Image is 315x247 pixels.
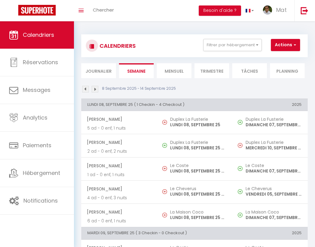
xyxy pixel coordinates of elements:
[246,210,302,214] h5: La Maison Coco
[98,39,136,53] h3: CALENDRIERS
[87,206,151,218] span: [PERSON_NAME]
[23,86,51,94] span: Messages
[238,143,243,148] img: NO IMAGE
[81,227,232,239] th: MARDI 09, SEPTEMBRE 25 ( 3 Checkin - 0 Checkout )
[23,197,58,204] span: Notifications
[246,163,302,168] h5: Le Coste
[23,114,47,121] span: Analytics
[246,168,302,174] p: DIMANCHE 07, SEPTEMBRE 25 - 19:00
[81,99,232,111] th: LUNDI 08, SEPTEMBRE 25 ( 1 Checkin - 4 Checkout )
[203,39,262,51] button: Filtrer par hébergement
[18,5,56,16] img: Super Booking
[170,122,226,128] p: LUNDI 08, SEPTEMBRE 25
[246,186,302,191] h5: Le Cheverus
[170,210,226,214] h5: La Maison Coco
[170,214,226,221] p: LUNDI 08, SEPTEMBRE 25 - 10:00
[87,160,151,172] span: [PERSON_NAME]
[162,213,167,217] img: NO IMAGE
[162,166,167,171] img: NO IMAGE
[170,186,226,191] h5: Le Cheverus
[194,63,229,78] li: Trimestre
[87,113,151,125] span: [PERSON_NAME]
[81,63,116,78] li: Journalier
[23,31,54,39] span: Calendriers
[232,227,308,239] th: 2025
[87,125,151,131] p: 5 ad - 0 enf, 1 nuits
[162,120,167,125] img: NO IMAGE
[170,191,226,197] p: LUNDI 08, SEPTEMBRE 25 - 10:00
[246,145,302,151] p: MERCREDI 10, SEPTEMBRE 25 - 09:00
[87,195,151,201] p: 4 ad - 0 enf, 3 nuits
[170,140,226,145] h5: Duplex La Fusterie
[301,7,308,14] img: logout
[23,58,58,66] span: Réservations
[170,145,226,151] p: LUNDI 08, SEPTEMBRE 25 - 17:00
[246,140,302,145] h5: Duplex La Fusterie
[87,172,151,178] p: 1 ad - 0 enf, 1 nuits
[246,191,302,197] p: VENDREDI 05, SEPTEMBRE 25 - 17:00
[276,6,287,14] span: Mat
[170,117,226,122] h5: Duplex La Fusterie
[170,163,226,168] h5: Le Coste
[246,122,302,128] p: DIMANCHE 07, SEPTEMBRE 25
[93,7,114,13] span: Chercher
[232,99,308,111] th: 2025
[87,148,151,155] p: 2 ad - 0 enf, 2 nuits
[238,120,243,125] img: NO IMAGE
[170,168,226,174] p: LUNDI 08, SEPTEMBRE 25 - 10:00
[263,5,272,15] img: ...
[238,189,243,194] img: NO IMAGE
[270,63,305,78] li: Planning
[232,63,267,78] li: Tâches
[5,2,23,21] button: Ouvrir le widget de chat LiveChat
[87,218,151,224] p: 6 ad - 0 enf, 1 nuits
[238,166,243,171] img: NO IMAGE
[246,117,302,122] h5: Duplex La Fusterie
[23,169,60,177] span: Hébergement
[157,63,191,78] li: Mensuel
[246,214,302,221] p: DIMANCHE 07, SEPTEMBRE 25 - 17:00
[102,86,176,92] p: 8 Septembre 2025 - 14 Septembre 2025
[199,5,241,16] button: Besoin d'aide ?
[87,183,151,195] span: [PERSON_NAME]
[162,189,167,194] img: NO IMAGE
[119,63,154,78] li: Semaine
[23,141,51,149] span: Paiements
[271,39,300,51] button: Actions
[87,137,151,148] span: [PERSON_NAME]
[238,213,243,217] img: NO IMAGE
